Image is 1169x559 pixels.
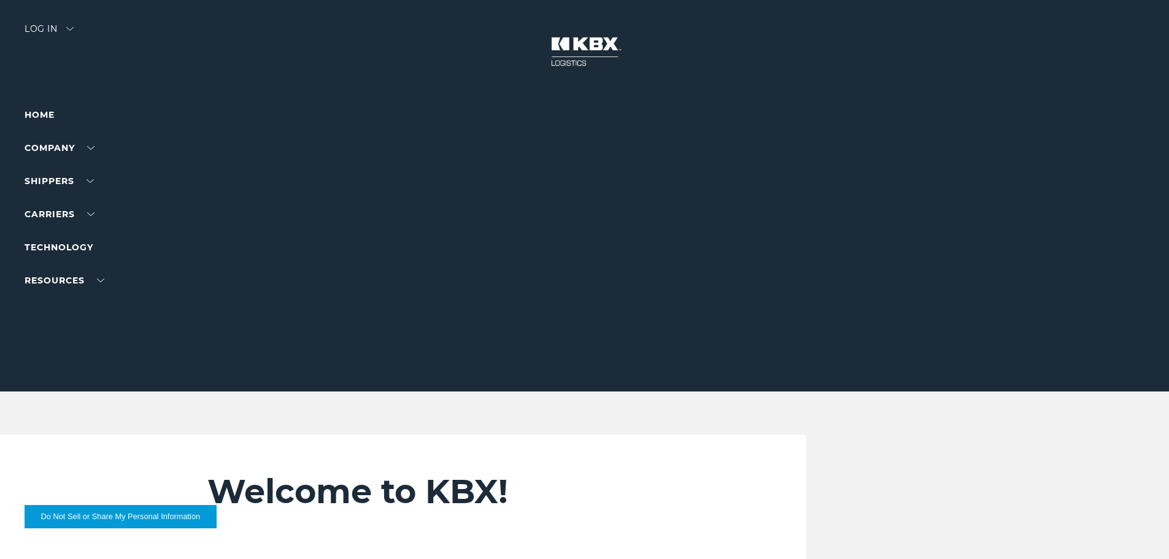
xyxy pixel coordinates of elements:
[25,25,74,42] div: Log in
[25,242,93,253] a: Technology
[25,142,95,153] a: Company
[25,275,104,286] a: RESOURCES
[539,25,631,79] img: kbx logo
[25,209,95,220] a: Carriers
[66,27,74,31] img: arrow
[25,175,94,187] a: SHIPPERS
[25,505,217,528] button: Do Not Sell or Share My Personal Information
[207,471,733,512] h2: Welcome to KBX!
[25,109,55,120] a: Home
